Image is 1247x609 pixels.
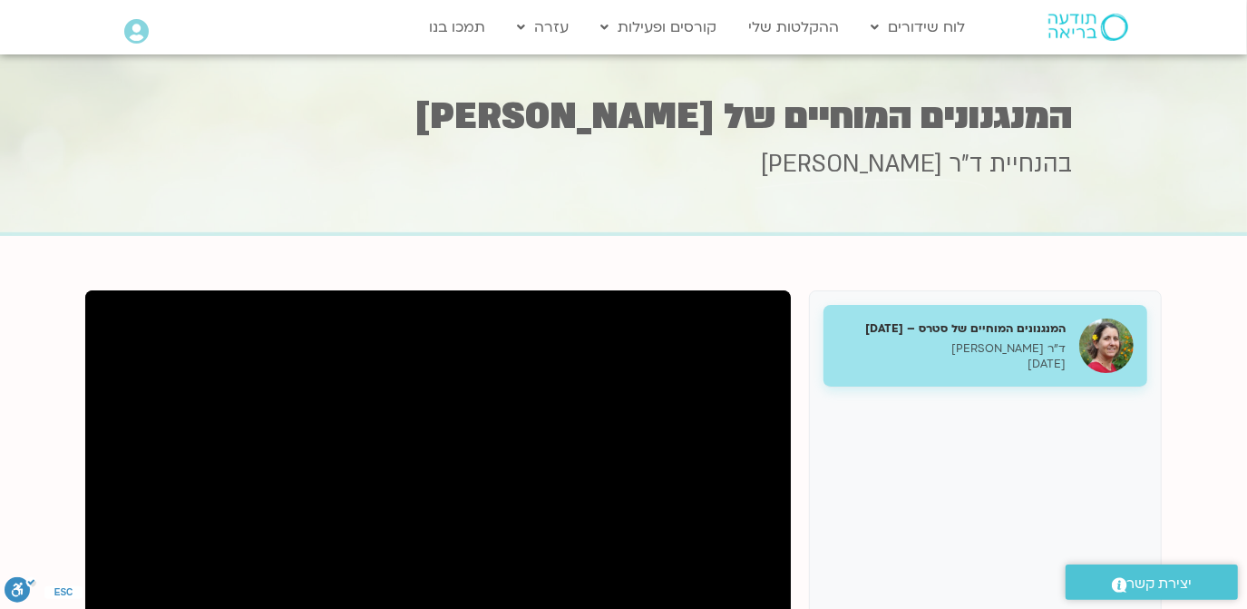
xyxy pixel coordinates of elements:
[837,341,1066,357] p: ד"ר [PERSON_NAME]
[837,320,1066,337] h5: המנגנונים המוחיים של סטרס – [DATE]
[421,10,495,44] a: תמכו בנו
[1127,572,1193,596] span: יצירת קשר
[1048,14,1128,41] img: תודעה בריאה
[740,10,849,44] a: ההקלטות שלי
[990,148,1073,181] span: בהנחיית
[837,357,1066,372] p: [DATE]
[1079,319,1134,373] img: המנגנונים המוחיים של סטרס – 30.9.25
[592,10,726,44] a: קורסים ופעילות
[1066,565,1238,600] a: יצירת קשר
[862,10,975,44] a: לוח שידורים
[509,10,579,44] a: עזרה
[175,99,1073,134] h1: המנגנונים המוחיים של [PERSON_NAME]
